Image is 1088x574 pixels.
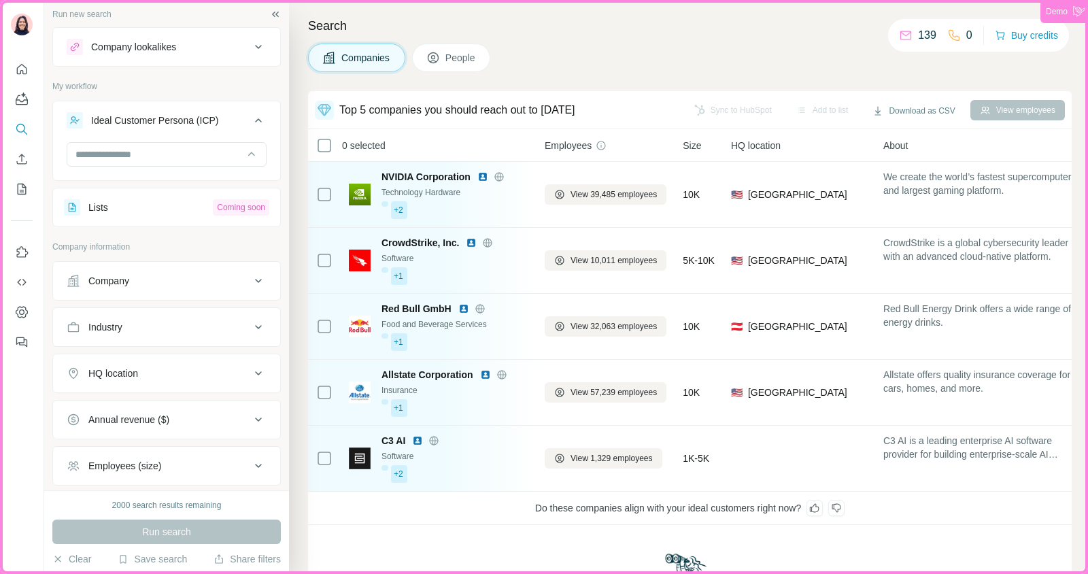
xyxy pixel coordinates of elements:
[308,492,1072,525] div: Do these companies align with your ideal customers right now?
[545,184,666,205] button: View 39,485 employees
[394,204,403,216] span: +2
[53,104,280,142] button: Ideal Customer Persona (ICP)
[731,139,781,152] span: HQ location
[381,302,452,316] span: Red Bull GmbH
[545,316,666,337] button: View 32,063 employees
[88,274,129,288] div: Company
[11,87,33,112] button: Agents Inbox
[213,199,269,216] div: Coming soon
[91,114,219,127] div: Ideal Customer Persona (ICP)
[477,171,488,182] img: LinkedIn logo
[342,139,386,152] span: 0 selected
[995,26,1058,45] button: Buy credits
[381,384,528,396] div: Insurance
[883,302,1085,329] span: Red Bull Energy Drink offers a wide range of energy drinks.
[748,188,847,201] span: [GEOGRAPHIC_DATA]
[52,8,112,20] div: Run new search
[53,357,280,390] button: HQ location
[88,320,122,334] div: Industry
[863,101,964,121] button: Download as CSV
[1046,5,1068,18] span: Demo
[349,448,371,469] img: Logo of C3 AI
[883,170,1085,197] span: We create the world’s fastest supercomputer and largest gaming platform.
[571,188,657,201] span: View 39,485 employees
[883,236,1085,263] span: CrowdStrike is a global cybersecurity leader with an advanced cloud-native platform.
[394,402,403,414] span: +1
[214,552,281,566] button: Share filters
[52,552,91,566] button: Clear
[88,367,138,380] div: HQ location
[381,368,473,382] span: Allstate Corporation
[88,459,161,473] div: Employees (size)
[11,270,33,294] button: Use Surfe API
[349,382,371,403] img: Logo of Allstate Corporation
[349,184,371,205] img: Logo of NVIDIA Corporation
[480,369,491,380] img: LinkedIn logo
[466,237,477,248] img: LinkedIn logo
[381,450,528,462] div: Software
[748,254,847,267] span: [GEOGRAPHIC_DATA]
[731,188,743,201] span: 🇺🇸
[1073,6,1085,17] img: Corner Ribbon
[545,448,662,469] button: View 1,329 employees
[349,250,371,271] img: Logo of CrowdStrike, Inc.
[11,57,33,82] button: Quick start
[883,368,1085,395] span: Allstate offers quality insurance coverage for cars, homes, and more.
[381,318,528,331] div: Food and Beverage Services
[88,413,169,426] div: Annual revenue ($)
[412,435,423,446] img: LinkedIn logo
[349,316,371,337] img: Logo of Red Bull GmbH
[545,382,666,403] button: View 57,239 employees
[571,386,657,399] span: View 57,239 employees
[683,254,715,267] span: 5K-10K
[341,51,391,65] span: Companies
[308,16,1072,35] h4: Search
[112,499,222,511] div: 2000 search results remaining
[11,330,33,354] button: Feedback
[571,452,653,465] span: View 1,329 employees
[52,241,281,253] p: Company information
[683,139,701,152] span: Size
[53,265,280,297] button: Company
[966,27,972,44] p: 0
[11,14,33,35] img: Avatar
[731,254,743,267] span: 🇺🇸
[339,102,575,118] div: Top 5 companies you should reach out to [DATE]
[53,311,280,343] button: Industry
[571,254,657,267] span: View 10,011 employees
[731,320,743,333] span: 🇦🇹
[394,468,403,480] span: +2
[731,386,743,399] span: 🇺🇸
[91,40,176,54] div: Company lookalikes
[53,31,280,63] button: Company lookalikes
[53,191,280,224] button: ListsComing soon
[458,303,469,314] img: LinkedIn logo
[52,80,281,92] p: My workflow
[88,201,108,214] div: Lists
[118,552,187,566] button: Save search
[918,27,936,44] p: 139
[11,147,33,171] button: Enrich CSV
[445,51,477,65] span: People
[381,170,471,184] span: NVIDIA Corporation
[381,434,405,448] span: C3 AI
[394,336,403,348] span: +1
[683,320,700,333] span: 10K
[545,139,592,152] span: Employees
[15,92,29,106] img: Agents
[11,117,33,141] button: Search
[381,252,528,265] div: Software
[11,177,33,201] button: My lists
[748,386,847,399] span: [GEOGRAPHIC_DATA]
[394,270,403,282] span: +1
[11,240,33,265] button: Use Surfe on LinkedIn
[53,450,280,482] button: Employees (size)
[883,139,908,152] span: About
[683,386,700,399] span: 10K
[571,320,657,333] span: View 32,063 employees
[381,236,459,250] span: CrowdStrike, Inc.
[883,434,1085,461] span: C3 AI is a leading enterprise AI software provider for building enterprise-scale AI applications ...
[545,250,666,271] button: View 10,011 employees
[11,300,33,324] button: Dashboard
[748,320,847,333] span: [GEOGRAPHIC_DATA]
